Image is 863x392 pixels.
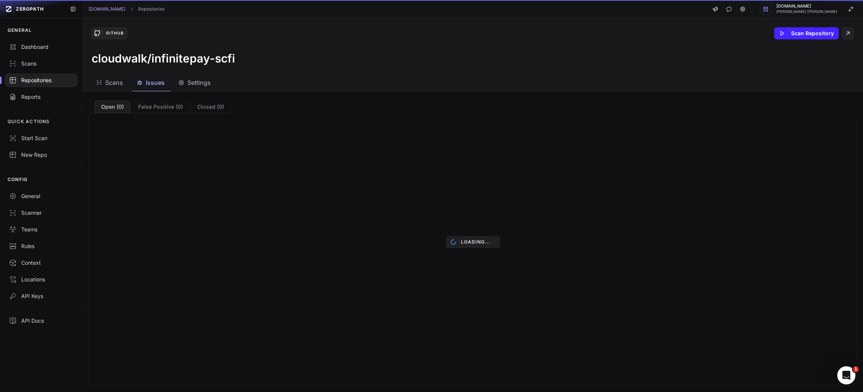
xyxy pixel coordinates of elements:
[9,226,73,233] div: Teams
[9,317,73,325] div: API Docs
[9,292,73,300] div: API Keys
[129,6,134,12] svg: chevron right,
[9,77,73,84] div: Repositories
[16,6,44,12] span: ZEROPATH
[187,78,211,87] span: Settings
[9,259,73,267] div: Context
[853,366,859,372] span: 1
[774,27,839,39] button: Scan Repository
[9,276,73,283] div: Locations
[92,52,235,65] h3: cloudwalk/infinitepay-scfi
[138,6,165,12] a: Repositories
[9,242,73,250] div: Rules
[9,93,73,101] div: Reports
[9,192,73,200] div: General
[89,6,165,12] nav: breadcrumb
[3,3,64,15] a: ZEROPATH
[9,134,73,142] div: Start Scan
[776,4,837,8] span: [DOMAIN_NAME]
[9,60,73,67] div: Scans
[103,30,127,37] div: GitHub
[9,151,73,159] div: New Repo
[461,239,491,245] p: Loading...
[8,27,32,33] p: GENERAL
[8,176,28,183] p: CONFIG
[837,366,855,384] iframe: Intercom live chat
[776,10,837,14] span: [PERSON_NAME] [PERSON_NAME]
[146,78,165,87] span: Issues
[105,78,123,87] span: Scans
[9,209,73,217] div: Scanner
[8,119,50,125] p: QUICK ACTIONS
[9,43,73,51] div: Dashboard
[89,6,125,12] a: [DOMAIN_NAME]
